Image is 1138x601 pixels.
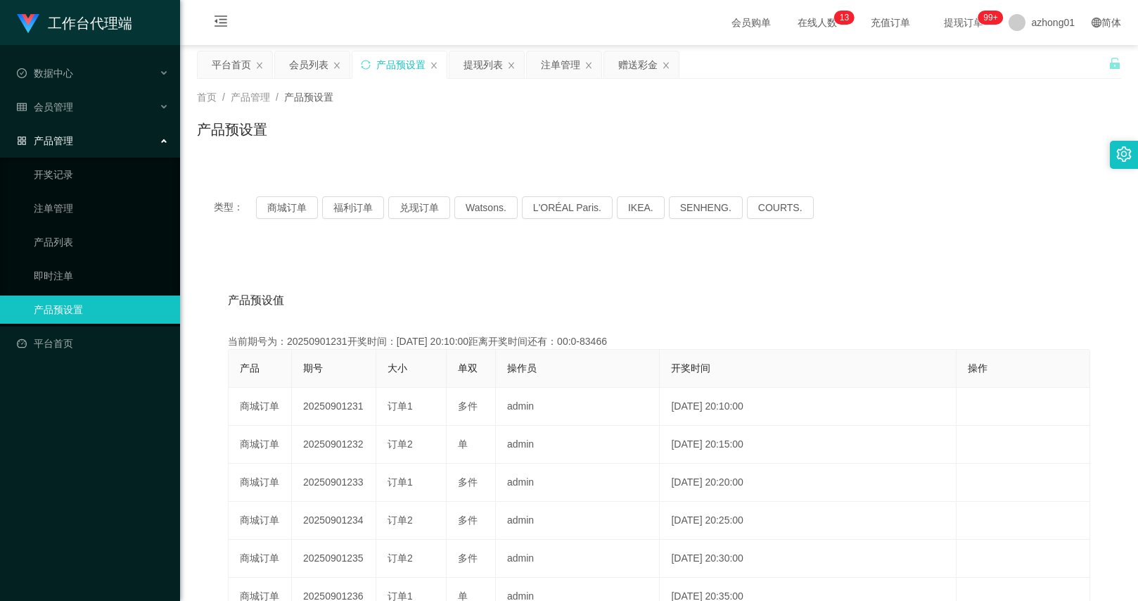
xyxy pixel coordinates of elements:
td: [DATE] 20:30:00 [660,540,957,578]
i: 图标: setting [1116,146,1132,162]
a: 工作台代理端 [17,17,132,28]
i: 图标: table [17,102,27,112]
i: 图标: close [584,61,593,70]
span: 订单2 [388,438,413,450]
span: 产品预设值 [228,292,284,309]
a: 开奖记录 [34,160,169,189]
td: admin [496,540,660,578]
td: 商城订单 [229,426,292,464]
span: 在线人数 [791,18,844,27]
button: IKEA. [617,196,665,219]
button: 福利订单 [322,196,384,219]
i: 图标: close [662,61,670,70]
a: 图标: dashboard平台首页 [17,329,169,358]
span: 开奖时间 [671,362,710,374]
td: [DATE] 20:15:00 [660,426,957,464]
td: admin [496,502,660,540]
span: 会员管理 [17,101,73,113]
i: 图标: close [333,61,341,70]
div: 会员列表 [289,51,328,78]
span: 订单1 [388,476,413,488]
td: 20250901232 [292,426,376,464]
span: / [276,91,279,103]
td: 商城订单 [229,388,292,426]
div: 注单管理 [541,51,580,78]
span: / [222,91,225,103]
td: [DATE] 20:10:00 [660,388,957,426]
td: [DATE] 20:25:00 [660,502,957,540]
span: 类型： [214,196,256,219]
sup: 1055 [978,11,1003,25]
i: 图标: check-circle-o [17,68,27,78]
span: 数据中心 [17,68,73,79]
i: 图标: appstore-o [17,136,27,146]
a: 注单管理 [34,194,169,222]
img: logo.9652507e.png [17,14,39,34]
a: 产品预设置 [34,296,169,324]
a: 即时注单 [34,262,169,290]
button: 兑现订单 [388,196,450,219]
td: admin [496,464,660,502]
i: 图标: close [430,61,438,70]
button: SENHENG. [669,196,743,219]
p: 1 [840,11,845,25]
button: COURTS. [747,196,814,219]
span: 多件 [458,476,478,488]
td: 20250901235 [292,540,376,578]
span: 订单1 [388,400,413,412]
span: 操作 [968,362,987,374]
td: admin [496,388,660,426]
p: 3 [844,11,849,25]
sup: 13 [834,11,855,25]
span: 产品管理 [231,91,270,103]
td: 20250901233 [292,464,376,502]
td: [DATE] 20:20:00 [660,464,957,502]
button: 商城订单 [256,196,318,219]
span: 产品管理 [17,135,73,146]
span: 充值订单 [864,18,917,27]
span: 单双 [458,362,478,374]
i: 图标: close [255,61,264,70]
span: 单 [458,438,468,450]
span: 订单2 [388,552,413,564]
button: L'ORÉAL Paris. [522,196,613,219]
span: 期号 [303,362,323,374]
span: 首页 [197,91,217,103]
td: 20250901234 [292,502,376,540]
div: 平台首页 [212,51,251,78]
span: 多件 [458,514,478,526]
button: Watsons. [454,196,518,219]
i: 图标: unlock [1108,57,1121,70]
td: 20250901231 [292,388,376,426]
i: 图标: global [1092,18,1101,27]
span: 订单2 [388,514,413,526]
span: 提现订单 [937,18,990,27]
td: 商城订单 [229,540,292,578]
i: 图标: close [507,61,516,70]
span: 产品 [240,362,260,374]
div: 当前期号为：20250901231开奖时间：[DATE] 20:10:00距离开奖时间还有：00:0-83466 [228,334,1090,349]
i: 图标: sync [361,60,371,70]
td: admin [496,426,660,464]
span: 大小 [388,362,407,374]
h1: 工作台代理端 [48,1,132,46]
td: 商城订单 [229,502,292,540]
a: 产品列表 [34,228,169,256]
span: 操作员 [507,362,537,374]
h1: 产品预设置 [197,119,267,140]
i: 图标: menu-fold [197,1,245,46]
div: 产品预设置 [376,51,426,78]
span: 多件 [458,400,478,412]
div: 赠送彩金 [618,51,658,78]
span: 产品预设置 [284,91,333,103]
td: 商城订单 [229,464,292,502]
div: 提现列表 [463,51,503,78]
span: 多件 [458,552,478,564]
